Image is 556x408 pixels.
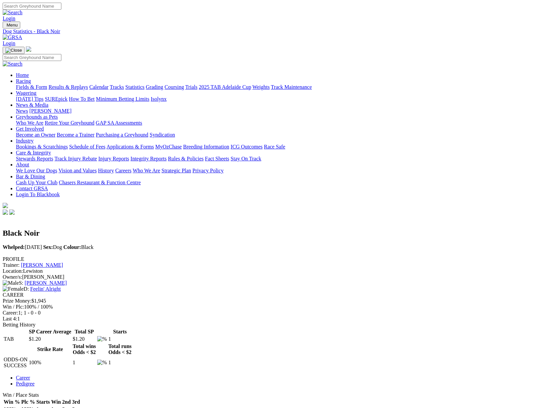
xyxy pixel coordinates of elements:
[45,120,95,126] a: Retire Your Greyhound
[3,310,18,316] span: Career:
[16,84,553,90] div: Racing
[3,54,61,61] input: Search
[3,256,553,262] div: PROFILE
[16,114,58,120] a: Greyhounds as Pets
[7,23,18,28] span: Menu
[3,29,553,34] a: Dog Statistics - Black Noir
[16,108,28,114] a: News
[72,399,80,405] th: 3rd
[57,132,95,138] a: Become a Trainer
[16,96,43,102] a: [DATE] Tips
[3,40,15,46] a: Login
[150,132,175,138] a: Syndication
[205,156,229,161] a: Fact Sheets
[3,310,553,316] div: 1; 1 - 0 - 0
[108,343,132,356] th: Total runs Odds < $2
[72,343,96,356] th: Total wins Odds < $2
[3,274,553,280] div: [PERSON_NAME]
[110,84,124,90] a: Tracks
[264,144,285,149] a: Race Safe
[16,375,30,380] a: Career
[108,336,132,342] td: 1
[3,262,20,268] span: Trainer:
[192,168,224,173] a: Privacy Policy
[271,84,312,90] a: Track Maintenance
[3,399,20,405] th: Win %
[165,84,184,90] a: Coursing
[97,360,107,366] img: %
[3,22,20,29] button: Toggle navigation
[72,336,96,342] td: $1.20
[58,168,97,173] a: Vision and Values
[16,108,553,114] div: News & Media
[108,328,132,335] th: Starts
[96,96,149,102] a: Minimum Betting Limits
[16,120,43,126] a: Who We Are
[16,144,553,150] div: Industry
[16,174,45,179] a: Bar & Dining
[16,150,51,155] a: Care & Integrity
[16,138,34,144] a: Industry
[3,336,28,342] td: TAB
[25,280,67,286] a: [PERSON_NAME]
[185,84,197,90] a: Trials
[72,356,96,369] td: 1
[98,168,114,173] a: History
[16,78,31,84] a: Racing
[3,47,25,54] button: Toggle navigation
[3,392,553,398] div: Win / Place Stats
[3,16,15,21] a: Login
[146,84,163,90] a: Grading
[63,244,94,250] span: Black
[3,3,61,10] input: Search
[96,132,148,138] a: Purchasing a Greyhound
[16,180,57,185] a: Cash Up Your Club
[98,156,129,161] a: Injury Reports
[3,356,28,369] td: ODDS-ON SUCCESS
[3,229,553,238] h2: Black Noir
[29,336,72,342] td: $1.20
[252,84,270,90] a: Weights
[16,84,47,90] a: Fields & Form
[3,304,553,310] div: 100% / 100%
[231,144,262,149] a: ICG Outcomes
[69,96,95,102] a: How To Bet
[125,84,145,90] a: Statistics
[16,156,53,161] a: Stewards Reports
[59,180,141,185] a: Chasers Restaurant & Function Centre
[45,96,67,102] a: SUREpick
[168,156,204,161] a: Rules & Policies
[3,316,17,321] span: Last 4:
[63,244,81,250] b: Colour:
[29,328,72,335] th: SP Career Average
[3,10,23,16] img: Search
[96,120,142,126] a: GAP SA Assessments
[29,356,72,369] td: 100%
[16,132,553,138] div: Get Involved
[183,144,229,149] a: Breeding Information
[151,96,167,102] a: Isolynx
[5,48,22,53] img: Close
[3,316,553,322] div: 1
[3,34,22,40] img: GRSA
[16,156,553,162] div: Care & Integrity
[43,244,53,250] b: Sex:
[3,274,22,280] span: Owner/s:
[36,399,50,405] th: Starts
[69,144,105,149] a: Schedule of Fees
[115,168,131,173] a: Careers
[3,203,8,208] img: logo-grsa-white.png
[16,120,553,126] div: Greyhounds as Pets
[9,209,15,215] img: twitter.svg
[16,132,55,138] a: Become an Owner
[130,156,167,161] a: Integrity Reports
[16,102,48,108] a: News & Media
[16,162,29,167] a: About
[30,286,61,292] a: Feelin' Alright
[29,343,72,356] th: Strike Rate
[162,168,191,173] a: Strategic Plan
[3,61,23,67] img: Search
[72,328,96,335] th: Total SP
[3,209,8,215] img: facebook.svg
